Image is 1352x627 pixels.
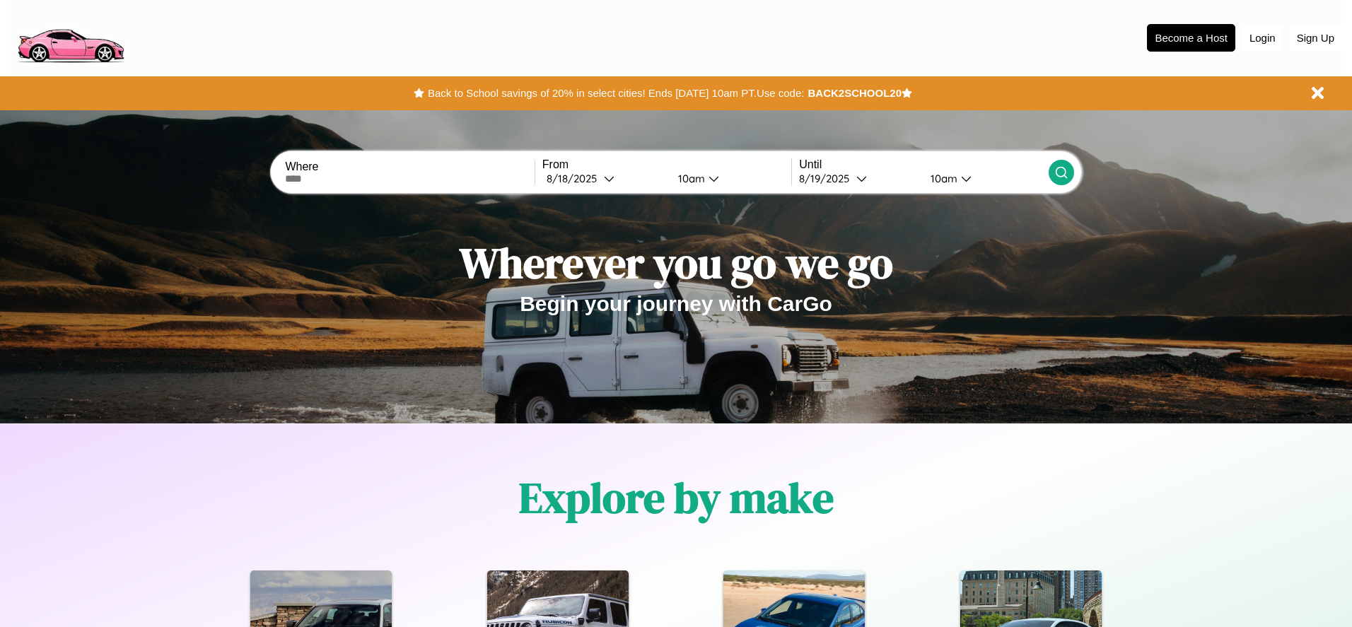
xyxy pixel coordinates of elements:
button: 8/18/2025 [542,171,667,186]
div: 10am [671,172,709,185]
label: Where [285,160,534,173]
button: Sign Up [1290,25,1341,51]
h1: Explore by make [519,469,834,527]
label: From [542,158,791,171]
b: BACK2SCHOOL20 [808,87,902,99]
button: 10am [667,171,791,186]
div: 10am [923,172,961,185]
button: Become a Host [1147,24,1235,52]
div: 8 / 19 / 2025 [799,172,856,185]
button: Back to School savings of 20% in select cities! Ends [DATE] 10am PT.Use code: [424,83,808,103]
div: 8 / 18 / 2025 [547,172,604,185]
button: Login [1242,25,1283,51]
img: logo [11,7,130,66]
button: 10am [919,171,1048,186]
label: Until [799,158,1048,171]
